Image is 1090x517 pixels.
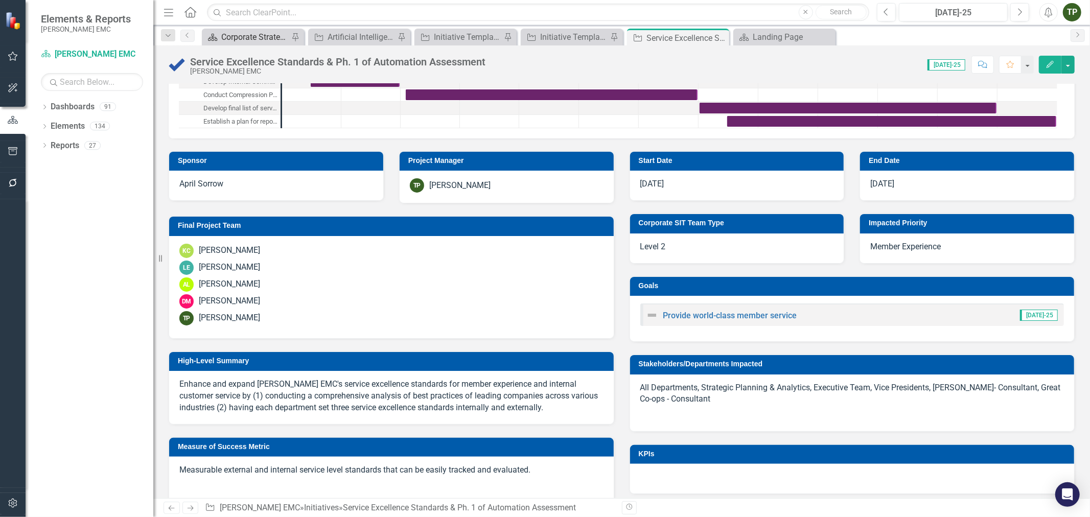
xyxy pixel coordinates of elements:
[179,311,194,325] div: TP
[178,443,609,451] h3: Measure of Success Metric
[179,88,281,102] div: Conduct Compression Planning Meetings
[869,219,1069,227] h3: Impacted Priority
[727,116,1056,127] div: Task: Start date: 2024-11-15 End date: 2025-04-30
[5,12,23,30] img: ClearPoint Strategy
[1020,310,1058,321] span: [DATE]-25
[169,57,185,73] img: Complete
[51,140,79,152] a: Reports
[927,59,965,70] span: [DATE]-25
[639,450,1070,458] h3: KPIs
[179,102,281,115] div: Task: Start date: 2024-11-01 End date: 2025-03-31
[869,157,1069,165] h3: End Date
[203,88,277,102] div: Conduct Compression Planning Meetings
[870,242,941,251] span: Member Experience
[640,242,666,251] span: Level 2
[178,222,609,229] h3: Final Project Team
[203,115,277,128] div: Establish a plan for reporting on all service excellence standards
[179,379,604,414] p: Enhance and expand [PERSON_NAME] EMC's service excellence standards for member experience and int...
[870,179,894,189] span: [DATE]
[311,31,395,43] a: Artificial Intelligence Outlook
[1055,482,1080,507] div: Open Intercom Messenger
[41,49,143,60] a: [PERSON_NAME] EMC
[639,157,839,165] h3: Start Date
[178,157,378,165] h3: Sponsor
[179,179,223,189] span: April Sorrow
[41,25,131,33] small: [PERSON_NAME] EMC
[640,382,1064,408] p: All Departments, Strategic Planning & Analytics, Executive Team, Vice Presidents, [PERSON_NAME]- ...
[204,31,289,43] a: Corporate Strategic Plan Through 2026
[179,464,604,478] p: Measurable external and internal service level standards that can be easily tracked and evaluated.
[540,31,608,43] div: Initiative Template DPT
[646,309,658,321] img: Not Defined
[199,262,260,273] div: [PERSON_NAME]
[199,245,260,256] div: [PERSON_NAME]
[100,103,116,111] div: 91
[190,56,485,67] div: Service Excellence Standards & Ph. 1 of Automation Assessment
[179,261,194,275] div: LE
[179,277,194,292] div: AL
[816,5,867,19] button: Search
[199,312,260,324] div: [PERSON_NAME]
[639,282,1070,290] h3: Goals
[417,31,501,43] a: Initiative Template CDT
[190,67,485,75] div: [PERSON_NAME] EMC
[639,360,1070,368] h3: Stakeholders/Departments Impacted
[199,278,260,290] div: [PERSON_NAME]
[406,89,698,100] div: Task: Start date: 2024-06-03 End date: 2024-10-31
[51,121,85,132] a: Elements
[51,101,95,113] a: Dashboards
[902,7,1004,19] div: [DATE]-25
[429,180,491,192] div: [PERSON_NAME]
[304,503,339,512] a: Initiatives
[179,102,281,115] div: Develop final list of service excellence standard and tracking process(es)
[203,102,277,115] div: Develop final list of service excellence standard and tracking process(es)
[640,179,664,189] span: [DATE]
[84,141,101,150] div: 27
[343,503,576,512] div: Service Excellence Standards & Ph. 1 of Automation Assessment
[639,219,839,227] h3: Corporate SIT Team Type
[663,311,797,320] a: Provide world-class member service
[207,4,869,21] input: Search ClearPoint...
[410,178,424,193] div: TP
[434,31,501,43] div: Initiative Template CDT
[408,157,609,165] h3: Project Manager
[899,3,1008,21] button: [DATE]-25
[179,115,281,128] div: Task: Start date: 2024-11-15 End date: 2025-04-30
[221,31,289,43] div: Corporate Strategic Plan Through 2026
[220,503,300,512] a: [PERSON_NAME] EMC
[178,357,609,365] h3: High-Level Summary
[41,73,143,91] input: Search Below...
[90,122,110,131] div: 134
[328,31,395,43] div: Artificial Intelligence Outlook
[700,103,996,113] div: Task: Start date: 2024-11-01 End date: 2025-03-31
[179,115,281,128] div: Establish a plan for reporting on all service excellence standards
[1063,3,1081,21] button: TP
[736,31,833,43] a: Landing Page
[205,502,614,514] div: » »
[179,294,194,309] div: DM
[646,32,727,44] div: Service Excellence Standards & Ph. 1 of Automation Assessment
[179,244,194,258] div: KC
[523,31,608,43] a: Initiative Template DPT
[179,88,281,102] div: Task: Start date: 2024-06-03 End date: 2024-10-31
[753,31,833,43] div: Landing Page
[199,295,260,307] div: [PERSON_NAME]
[41,13,131,25] span: Elements & Reports
[830,8,852,16] span: Search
